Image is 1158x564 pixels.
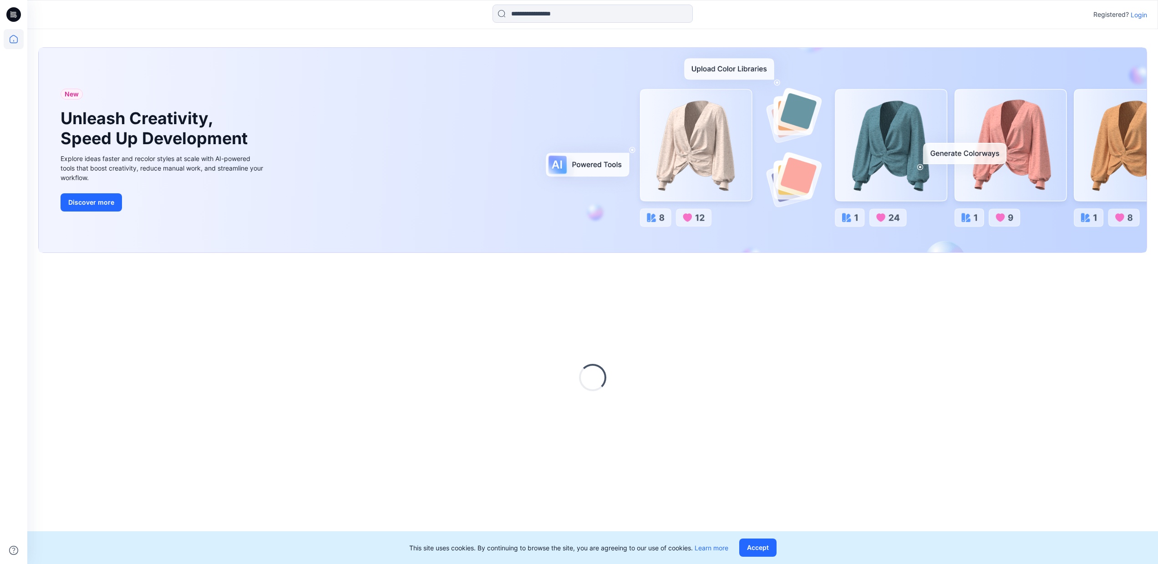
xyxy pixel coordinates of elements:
[65,89,79,100] span: New
[61,193,265,211] a: Discover more
[739,539,777,557] button: Accept
[61,193,122,211] button: Discover more
[1093,9,1129,20] p: Registered?
[61,109,252,148] h1: Unleash Creativity, Speed Up Development
[61,154,265,182] div: Explore ideas faster and recolor styles at scale with AI-powered tools that boost creativity, red...
[409,543,728,553] p: This site uses cookies. By continuing to browse the site, you are agreeing to our use of cookies.
[1131,10,1147,20] p: Login
[695,544,728,552] a: Learn more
